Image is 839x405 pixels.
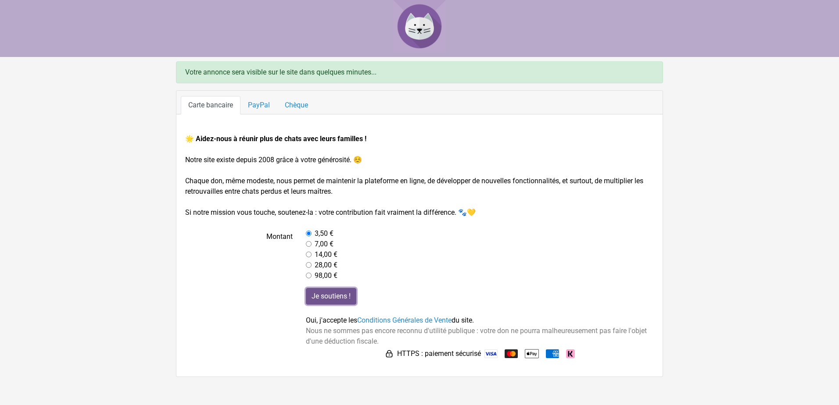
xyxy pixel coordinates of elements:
label: Montant [179,228,299,281]
label: 3,50 € [315,228,333,239]
span: Nous ne sommes pas encore reconnu d'utilité publique : votre don ne pourra malheureusement pas fa... [306,327,647,345]
label: 28,00 € [315,260,337,270]
img: Apple Pay [525,347,539,361]
img: Visa [484,349,498,358]
span: Oui, j'accepte les du site. [306,316,474,324]
form: Notre site existe depuis 2008 grâce à votre générosité. ☺️ Chaque don, même modeste, nous permet ... [185,134,654,361]
label: 7,00 € [315,239,333,249]
div: Votre annonce sera visible sur le site dans quelques minutes... [176,61,663,83]
img: Mastercard [505,349,518,358]
input: Je soutiens ! [306,288,356,305]
strong: 🌟 Aidez-nous à réunir plus de chats avec leurs familles ! [185,135,366,143]
img: Klarna [566,349,575,358]
img: HTTPS : paiement sécurisé [385,349,394,358]
a: Chèque [277,96,316,114]
a: Carte bancaire [181,96,240,114]
a: Conditions Générales de Vente [357,316,452,324]
span: HTTPS : paiement sécurisé [397,348,481,359]
img: American Express [546,349,559,358]
label: 98,00 € [315,270,337,281]
a: PayPal [240,96,277,114]
label: 14,00 € [315,249,337,260]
